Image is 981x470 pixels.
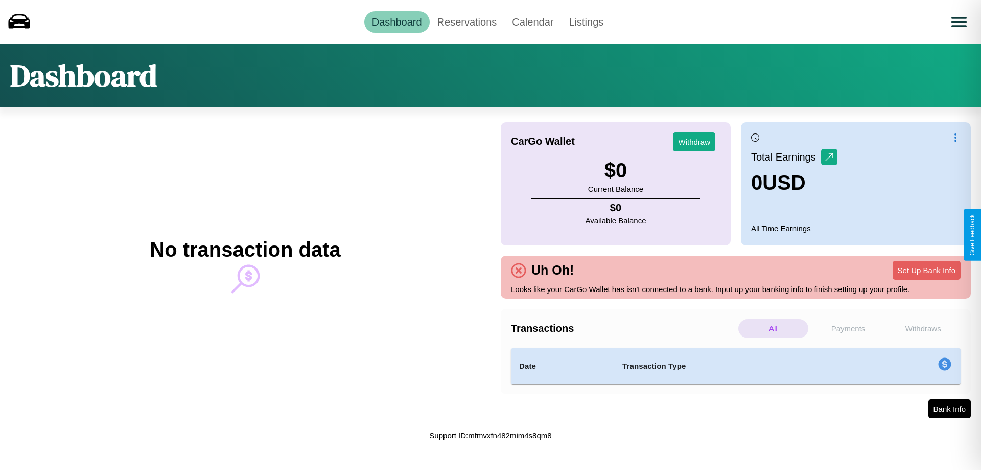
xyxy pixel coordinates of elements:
h4: Date [519,360,606,372]
a: Dashboard [364,11,430,33]
p: All Time Earnings [751,221,961,235]
h3: 0 USD [751,171,837,194]
h4: $ 0 [586,202,646,214]
p: Withdraws [888,319,958,338]
p: Looks like your CarGo Wallet has isn't connected to a bank. Input up your banking info to finish ... [511,282,961,296]
p: Support ID: mfmvxfn482mim4s8qm8 [429,429,551,442]
p: Payments [813,319,883,338]
button: Bank Info [928,399,971,418]
h2: No transaction data [150,238,340,261]
a: Calendar [504,11,561,33]
h3: $ 0 [588,159,643,182]
a: Reservations [430,11,505,33]
h1: Dashboard [10,55,157,97]
p: Available Balance [586,214,646,228]
p: All [738,319,808,338]
div: Give Feedback [969,214,976,256]
button: Withdraw [673,132,715,151]
h4: Transaction Type [622,360,854,372]
a: Listings [561,11,611,33]
h4: CarGo Wallet [511,136,575,147]
p: Total Earnings [751,148,821,166]
table: simple table [511,348,961,384]
p: Current Balance [588,182,643,196]
button: Set Up Bank Info [893,261,961,280]
h4: Transactions [511,323,736,334]
h4: Uh Oh! [526,263,579,278]
button: Open menu [945,8,973,36]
